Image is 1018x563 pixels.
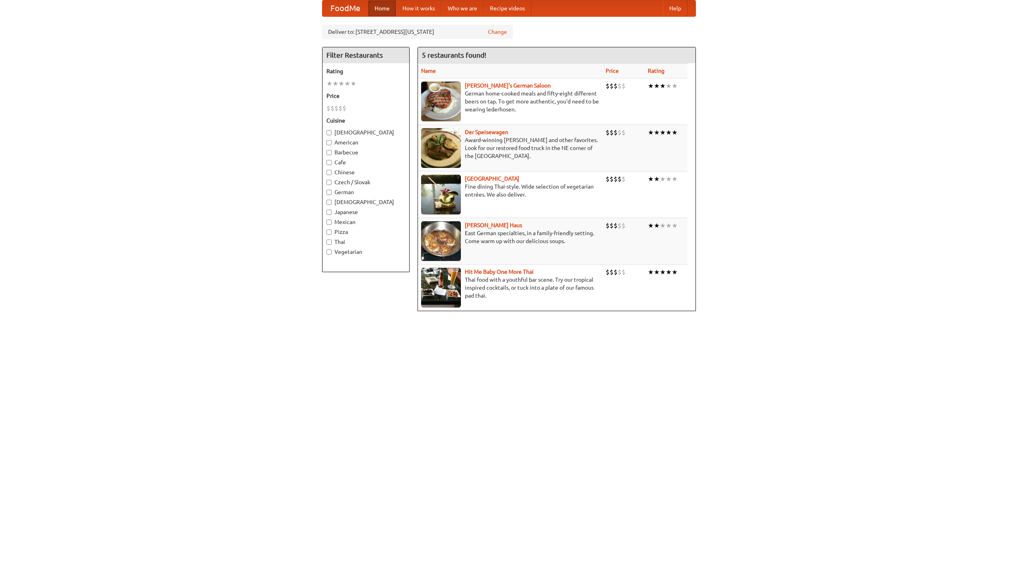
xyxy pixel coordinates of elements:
li: ★ [666,82,672,90]
li: ★ [672,268,678,277]
li: ★ [648,268,654,277]
li: ★ [654,175,660,183]
li: ★ [672,221,678,230]
label: Pizza [326,228,405,236]
label: Czech / Slovak [326,178,405,186]
li: ★ [648,221,654,230]
li: ★ [666,221,672,230]
a: Change [488,28,507,36]
label: Japanese [326,208,405,216]
h5: Cuisine [326,117,405,125]
li: $ [610,221,614,230]
label: Thai [326,238,405,246]
img: speisewagen.jpg [421,128,461,168]
h4: Filter Restaurants [322,47,409,63]
li: $ [618,268,622,277]
li: $ [334,104,338,113]
li: ★ [654,82,660,90]
li: $ [614,268,618,277]
li: ★ [660,128,666,137]
input: Vegetarian [326,249,332,255]
a: Price [606,68,619,74]
li: $ [610,128,614,137]
input: Pizza [326,230,332,235]
li: $ [606,221,610,230]
input: German [326,190,332,195]
li: ★ [660,175,666,183]
a: Hit Me Baby One More Thai [465,269,534,275]
li: $ [330,104,334,113]
li: $ [326,104,330,113]
input: Czech / Slovak [326,180,332,185]
li: ★ [672,82,678,90]
img: kohlhaus.jpg [421,221,461,261]
b: [GEOGRAPHIC_DATA] [465,175,519,182]
li: $ [618,221,622,230]
li: ★ [654,268,660,277]
li: ★ [326,79,332,88]
li: ★ [648,128,654,137]
li: $ [614,221,618,230]
input: [DEMOGRAPHIC_DATA] [326,130,332,135]
li: ★ [654,128,660,137]
li: ★ [332,79,338,88]
li: $ [622,82,626,90]
li: $ [622,268,626,277]
li: $ [606,128,610,137]
li: ★ [672,175,678,183]
li: ★ [660,221,666,230]
a: Home [368,0,396,16]
li: $ [622,175,626,183]
p: German home-cooked meals and fifty-eight different beers on tap. To get more authentic, you'd nee... [421,90,599,113]
img: babythai.jpg [421,268,461,308]
label: [DEMOGRAPHIC_DATA] [326,198,405,206]
img: satay.jpg [421,175,461,214]
li: ★ [648,175,654,183]
label: Barbecue [326,148,405,156]
label: Vegetarian [326,248,405,256]
li: $ [610,175,614,183]
label: American [326,138,405,146]
a: Who we are [441,0,484,16]
li: $ [606,268,610,277]
label: Mexican [326,218,405,226]
a: Name [421,68,436,74]
li: ★ [672,128,678,137]
a: [PERSON_NAME] Haus [465,222,522,228]
p: Thai food with a youthful bar scene. Try our tropical inspired cocktails, or tuck into a plate of... [421,276,599,300]
p: Award-winning [PERSON_NAME] and other favorites. Look for our restored food truck in the NE corne... [421,136,599,160]
li: $ [610,268,614,277]
a: FoodMe [322,0,368,16]
li: $ [614,82,618,90]
li: ★ [350,79,356,88]
a: [PERSON_NAME]'s German Saloon [465,82,551,89]
li: $ [618,175,622,183]
h5: Price [326,92,405,100]
a: Help [663,0,688,16]
li: $ [614,128,618,137]
a: How it works [396,0,441,16]
input: Chinese [326,170,332,175]
ng-pluralize: 5 restaurants found! [422,51,486,59]
li: ★ [660,82,666,90]
li: $ [622,128,626,137]
input: Japanese [326,210,332,215]
input: Mexican [326,220,332,225]
li: $ [342,104,346,113]
li: ★ [666,128,672,137]
input: American [326,140,332,145]
li: ★ [654,221,660,230]
input: Barbecue [326,150,332,155]
li: ★ [660,268,666,277]
a: Rating [648,68,664,74]
a: Der Speisewagen [465,129,508,135]
li: ★ [344,79,350,88]
label: [DEMOGRAPHIC_DATA] [326,129,405,136]
li: $ [610,82,614,90]
label: Chinese [326,168,405,176]
li: $ [622,221,626,230]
